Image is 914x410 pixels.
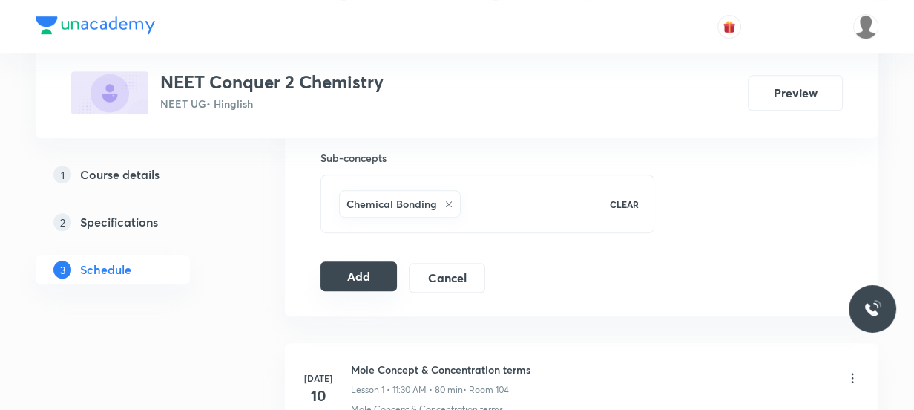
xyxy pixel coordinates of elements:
img: ttu [864,300,881,318]
p: NEET UG • Hinglish [160,96,384,111]
button: avatar [717,15,741,39]
h4: 10 [303,385,333,407]
button: Cancel [409,263,485,293]
p: 1 [53,166,71,183]
p: 2 [53,213,71,231]
h3: NEET Conquer 2 Chemistry [160,71,384,93]
h5: Course details [80,166,160,183]
h6: Chemical Bonding [346,196,437,212]
a: 2Specifications [36,207,237,237]
img: Geetika Tamta [853,14,878,39]
img: C0F384CB-2771-4D68-A916-1130937062DE_plus.png [71,71,148,114]
p: CLEAR [610,198,639,211]
button: Add [320,261,397,291]
img: Company Logo [36,16,155,34]
a: 1Course details [36,160,237,189]
h5: Schedule [80,261,131,279]
h6: [DATE] [303,371,333,385]
button: Preview [748,75,843,111]
p: • Room 104 [463,383,509,397]
img: avatar [723,20,736,33]
p: 3 [53,261,71,279]
p: Lesson 1 • 11:30 AM • 80 min [351,383,463,397]
h5: Specifications [80,213,158,231]
h6: Mole Concept & Concentration terms [351,362,530,377]
h6: Sub-concepts [320,150,654,166]
a: Company Logo [36,16,155,38]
